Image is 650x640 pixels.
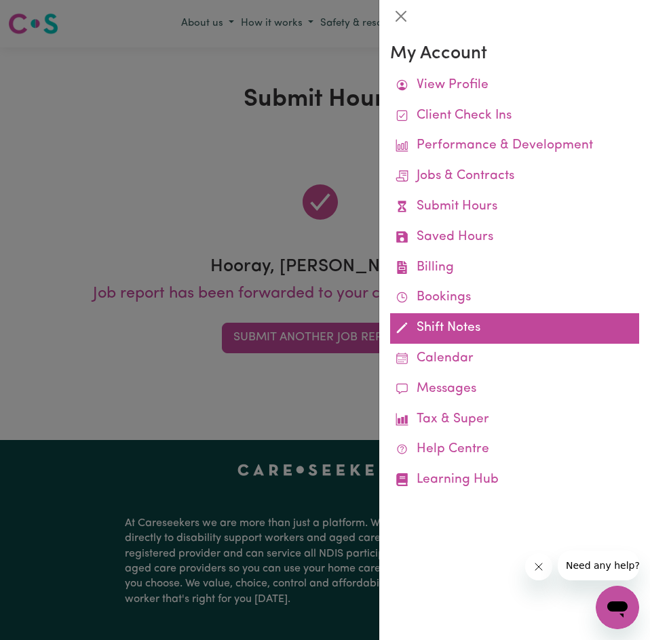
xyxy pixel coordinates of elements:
a: Bookings [390,283,639,313]
a: Calendar [390,344,639,374]
iframe: Close message [525,553,552,580]
a: Learning Hub [390,465,639,496]
a: Billing [390,253,639,283]
a: Performance & Development [390,131,639,161]
a: Saved Hours [390,222,639,253]
iframe: Button to launch messaging window [596,586,639,629]
h3: My Account [390,43,639,65]
a: Tax & Super [390,405,639,435]
a: Shift Notes [390,313,639,344]
a: Jobs & Contracts [390,161,639,192]
a: View Profile [390,71,639,101]
a: Submit Hours [390,192,639,222]
iframe: Message from company [558,551,639,580]
span: Need any help? [8,9,82,20]
a: Messages [390,374,639,405]
a: Help Centre [390,435,639,465]
button: Close [390,5,412,27]
a: Client Check Ins [390,101,639,132]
